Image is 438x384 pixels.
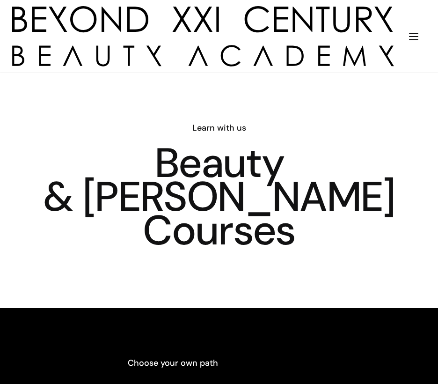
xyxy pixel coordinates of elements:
[12,122,426,134] h6: Learn with us
[401,23,426,49] div: menu
[128,357,310,369] h6: Choose your own path
[12,146,426,247] h1: Beauty & [PERSON_NAME] Courses
[12,6,394,66] img: beyond 21st century beauty academy logo
[12,6,394,66] a: home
